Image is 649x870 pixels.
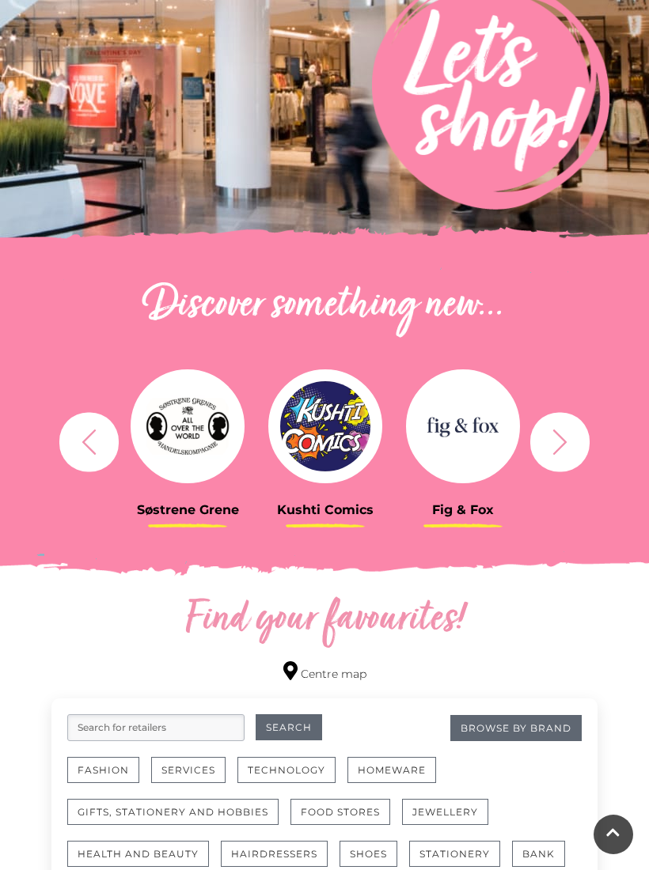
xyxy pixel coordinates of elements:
[290,799,390,825] button: Food Stores
[67,799,279,825] button: Gifts, Stationery and Hobbies
[347,757,436,783] button: Homeware
[290,799,402,841] a: Food Stores
[151,757,226,783] button: Services
[67,757,151,799] a: Fashion
[406,502,520,517] h3: Fig & Fox
[51,281,598,331] h2: Discover something new...
[67,841,209,867] button: Health and Beauty
[512,841,565,867] button: Bank
[450,715,582,741] a: Browse By Brand
[237,757,336,783] button: Technology
[51,595,598,645] h2: Find your favourites!
[402,799,500,841] a: Jewellery
[221,841,328,867] button: Hairdressers
[237,757,347,799] a: Technology
[406,363,520,517] a: Fig & Fox
[409,841,500,867] button: Stationery
[67,757,139,783] button: Fashion
[151,757,237,799] a: Services
[347,757,448,799] a: Homeware
[268,502,382,517] h3: Kushti Comics
[402,799,488,825] button: Jewellery
[67,714,245,741] input: Search for retailers
[256,714,322,740] button: Search
[268,363,382,517] a: Kushti Comics
[283,661,366,683] a: Centre map
[131,363,245,517] a: Søstrene Grene
[340,841,397,867] button: Shoes
[131,502,245,517] h3: Søstrene Grene
[67,799,290,841] a: Gifts, Stationery and Hobbies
